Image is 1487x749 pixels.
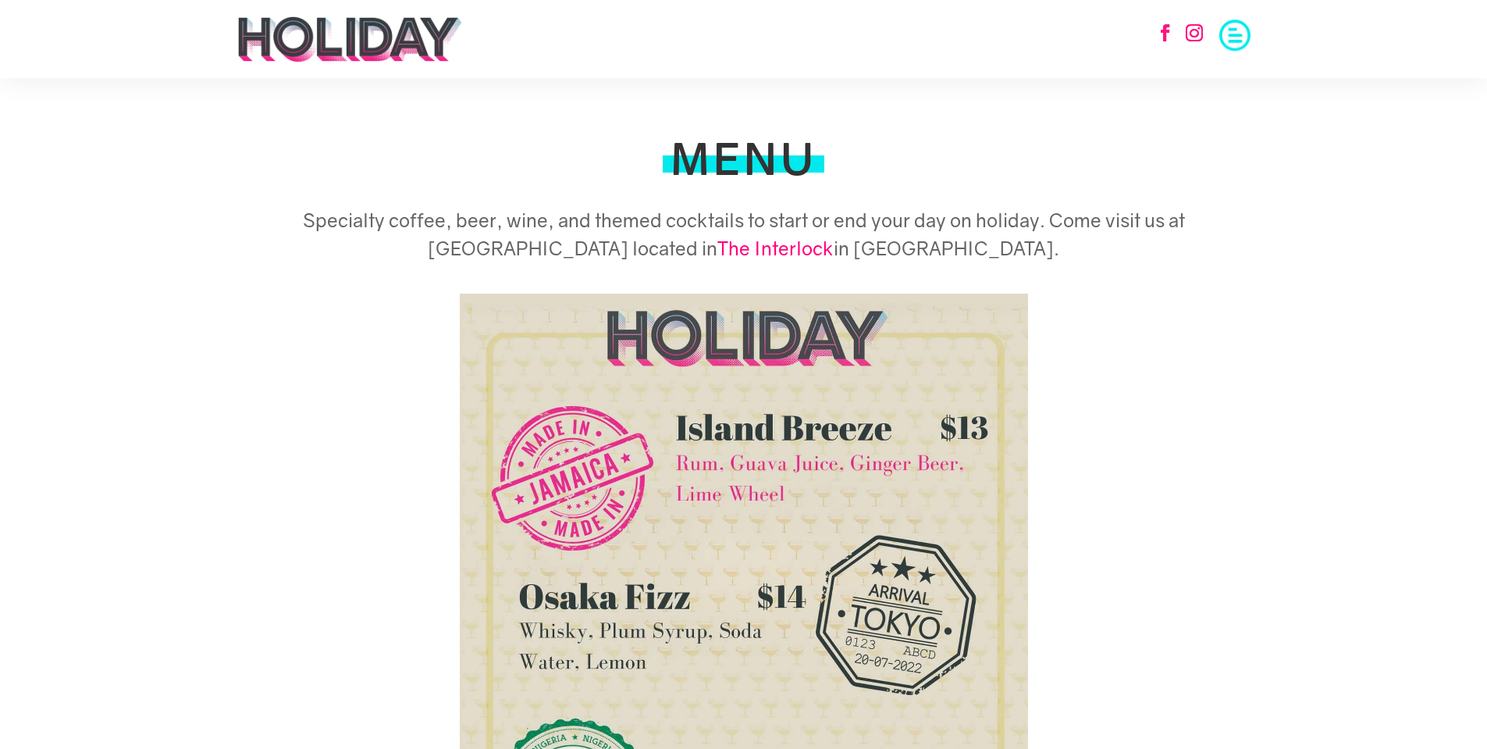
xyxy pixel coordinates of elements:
a: Follow on Facebook [1148,16,1183,50]
h5: Specialty coffee, beer, wine, and themed cocktails to start or end your day on holiday. Come visi... [237,206,1251,270]
img: holiday-logo-black [237,16,464,62]
a: The Interlock [717,237,834,259]
a: Follow on Instagram [1177,16,1211,50]
h1: MENU [671,137,817,188]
